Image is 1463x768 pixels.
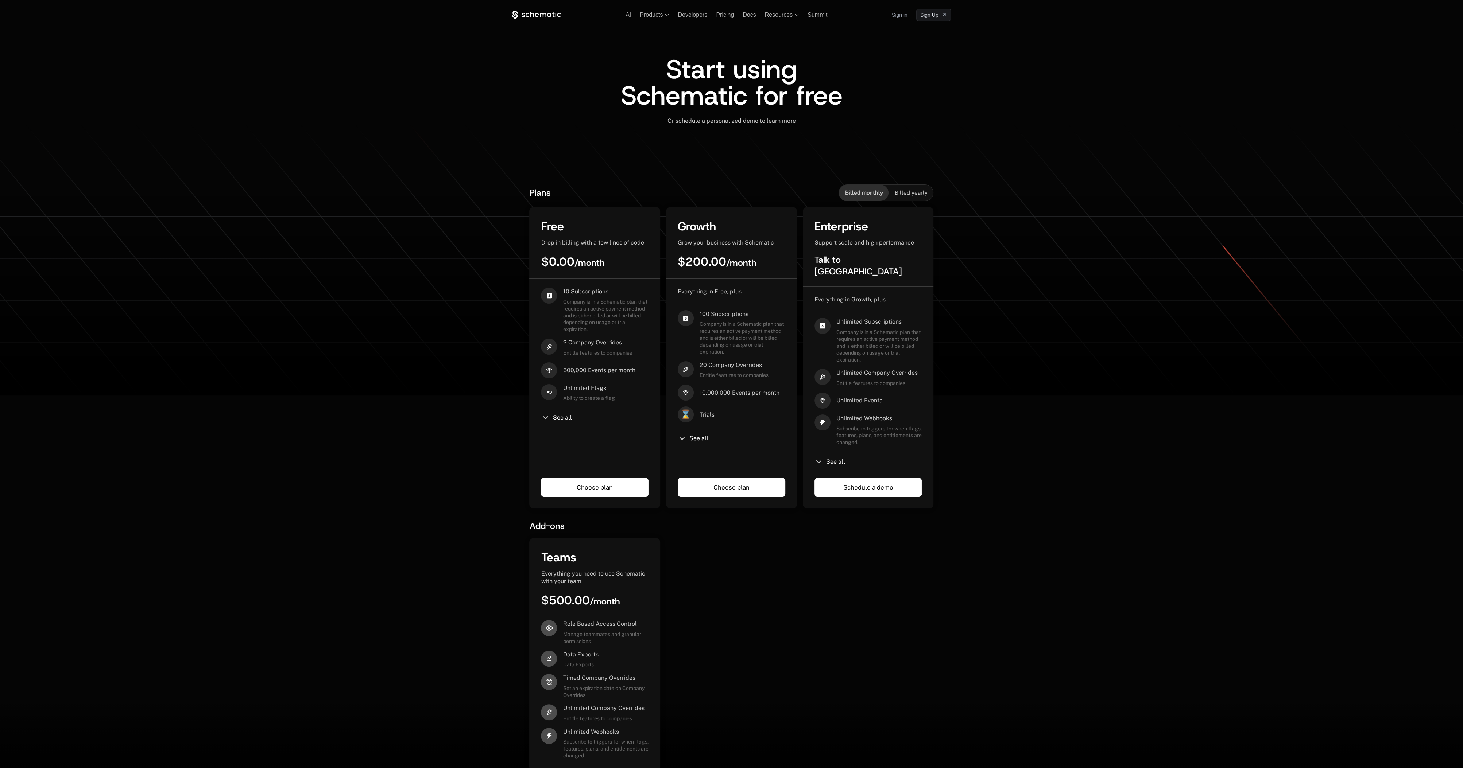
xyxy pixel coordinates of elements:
i: signal [678,385,694,401]
span: ⌛ [678,406,694,422]
sub: / month [726,257,756,269]
i: signal [541,362,557,378]
span: Start using Schematic for free [620,52,842,113]
span: Growth [678,219,716,234]
span: 10,000,000 Events per month [700,389,779,397]
span: Resources [765,12,793,18]
span: Enterprise [814,219,868,234]
span: Subscribe to triggers for when flags, features, plans, and entitlements are changed. [563,738,649,759]
span: Unlimited Webhooks [836,414,922,422]
span: Entitle features to companies [563,350,632,356]
span: Support scale and high performance [814,239,914,246]
span: Unlimited Events [836,397,882,405]
span: Entitle features to companies [836,380,918,387]
span: $500.00 [541,593,620,608]
a: AI [626,12,631,18]
span: $200.00 [678,254,756,269]
span: Free [541,219,564,234]
span: Products [640,12,663,18]
a: Summit [808,12,827,18]
i: signal [814,393,831,409]
span: Set an expiration date on Company Overrides [563,685,649,699]
a: Sign in [892,9,907,21]
span: See all [826,459,845,465]
a: [object Object] [916,9,951,21]
i: thunder [541,728,557,744]
i: cashapp [678,310,694,326]
span: See all [689,436,708,441]
span: Entitle features to companies [700,372,769,379]
span: Billed yearly [894,189,927,196]
span: Grow your business with Schematic [678,239,774,246]
span: Timed Company Overrides [563,674,635,682]
i: hammer [541,704,557,720]
i: chevron-down [814,457,823,466]
span: Teams [541,550,576,565]
a: Choose plan [678,478,785,497]
span: Entitle features to companies [563,715,644,722]
span: $0.00 [541,254,604,269]
i: cashapp [541,288,557,304]
span: Trials [700,411,715,419]
sub: / month [589,596,620,607]
span: Company is in a Schematic plan that requires an active payment method and is either billed or wil... [563,299,649,333]
span: Ability to create a flag [563,395,615,402]
span: Plans [529,187,550,199]
a: Developers [678,12,707,18]
span: Unlimited Company Overrides [563,704,644,712]
span: Data Exports [563,661,598,668]
i: hammer [541,339,557,355]
a: Pricing [716,12,734,18]
span: Drop in billing with a few lines of code [541,239,644,246]
i: hammer [678,361,694,377]
span: 100 Subscriptions [700,310,785,318]
i: arrow-analytics [541,651,557,667]
a: Docs [743,12,756,18]
span: Role Based Access Control [563,620,636,628]
span: 2 Company Overrides [563,339,632,347]
span: Or schedule a personalized demo to learn more [667,117,796,124]
span: Add-ons [529,520,564,532]
i: boolean-on [541,384,557,400]
span: 20 Company Overrides [700,361,769,369]
sub: / month [574,257,604,269]
i: eye [541,620,557,636]
i: chevron-down [541,413,550,422]
span: Manage teammates and granular permissions [563,631,649,645]
span: Everything in Free, plus [678,288,742,295]
span: 10 Subscriptions [563,288,649,296]
span: Company is in a Schematic plan that requires an active payment method and is either billed or wil... [836,329,922,363]
span: Company is in a Schematic plan that requires an active payment method and is either billed or wil... [700,321,785,355]
span: Subscribe to triggers for when flags, features, plans, and entitlements are changed. [836,425,922,446]
span: Billed monthly [845,189,883,196]
span: Unlimited Company Overrides [836,369,918,377]
span: Unlimited Subscriptions [836,318,922,326]
span: Sign Up [920,11,938,19]
i: thunder [814,414,831,430]
i: chevron-down [678,434,686,443]
i: alarm [541,674,557,690]
span: Unlimited Webhooks [563,728,619,736]
a: Schedule a demo [814,478,922,497]
span: Everything you need to use Schematic with your team [541,570,645,585]
span: Everything in Growth, plus [814,296,886,303]
span: Data Exports [563,651,598,659]
i: hammer [814,369,831,385]
span: 500,000 Events per month [563,366,635,374]
span: Talk to [GEOGRAPHIC_DATA] [814,254,902,277]
span: See all [553,415,572,421]
a: Choose plan [541,478,649,497]
span: Unlimited Flags [563,384,615,392]
i: cashapp [814,318,831,334]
